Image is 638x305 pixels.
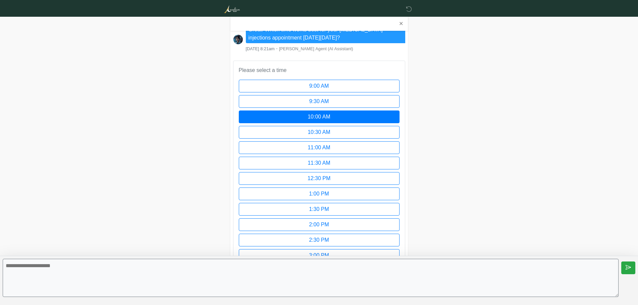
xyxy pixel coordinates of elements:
button: ✕ [397,19,405,28]
button: 10:00 AM [239,110,400,123]
button: 12:30 PM [239,172,400,185]
button: 11:30 AM [239,157,400,169]
button: 2:00 PM [239,218,400,231]
button: 3:00 PM [239,249,400,262]
p: Please select a time [239,66,400,74]
span: [PERSON_NAME] Agent (AI Assistant) [279,46,353,51]
button: 11:00 AM [239,141,400,154]
span: [DATE] 8:21am [246,46,275,51]
img: Aurelion Med Spa Logo [224,5,240,13]
button: 10:30 AM [239,126,400,139]
button: 2:30 PM [239,234,400,246]
li: Great! Which time works best for your [MEDICAL_DATA] injections appointment [DATE][DATE]? [246,24,405,43]
button: 1:30 PM [239,203,400,216]
button: 1:00 PM [239,187,400,200]
button: 9:30 AM [239,95,400,108]
img: Screenshot_2025-06-19_at_17.41.14.png [233,34,243,45]
small: ・ [246,46,353,51]
button: 9:00 AM [239,80,400,92]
